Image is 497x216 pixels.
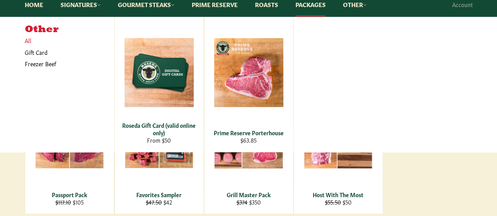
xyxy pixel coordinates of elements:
[209,136,288,144] div: $63.85
[204,16,293,152] a: Prime Reserve Porterhouse Prime Reserve Porterhouse $63.85
[125,38,194,107] img: Roseda Gift Card (valid online only)
[299,198,378,206] div: $50
[30,198,109,206] div: $105
[209,129,288,136] div: Prime Reserve Porterhouse
[214,38,283,107] img: Prime Reserve Porterhouse
[21,35,114,46] a: All
[21,58,106,69] a: Freezer Beef
[299,191,378,198] div: Host With The Most
[114,16,204,152] a: Roseda Gift Card (valid online only) Roseda Gift Card (valid online only) From $50
[55,198,71,206] s: $117.10
[209,191,288,198] div: Grill Master Pack
[25,24,114,35] h5: Other
[119,136,198,144] div: From $50
[21,47,106,58] a: Gift Card
[237,198,248,206] s: $374
[119,191,198,198] div: Favorites Sampler
[30,191,109,198] div: Passport Pack
[119,198,198,206] div: $42
[209,198,288,206] div: $350
[119,122,198,137] div: Roseda Gift Card (valid online only)
[325,198,341,206] s: $55.50
[146,198,162,206] s: $47.50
